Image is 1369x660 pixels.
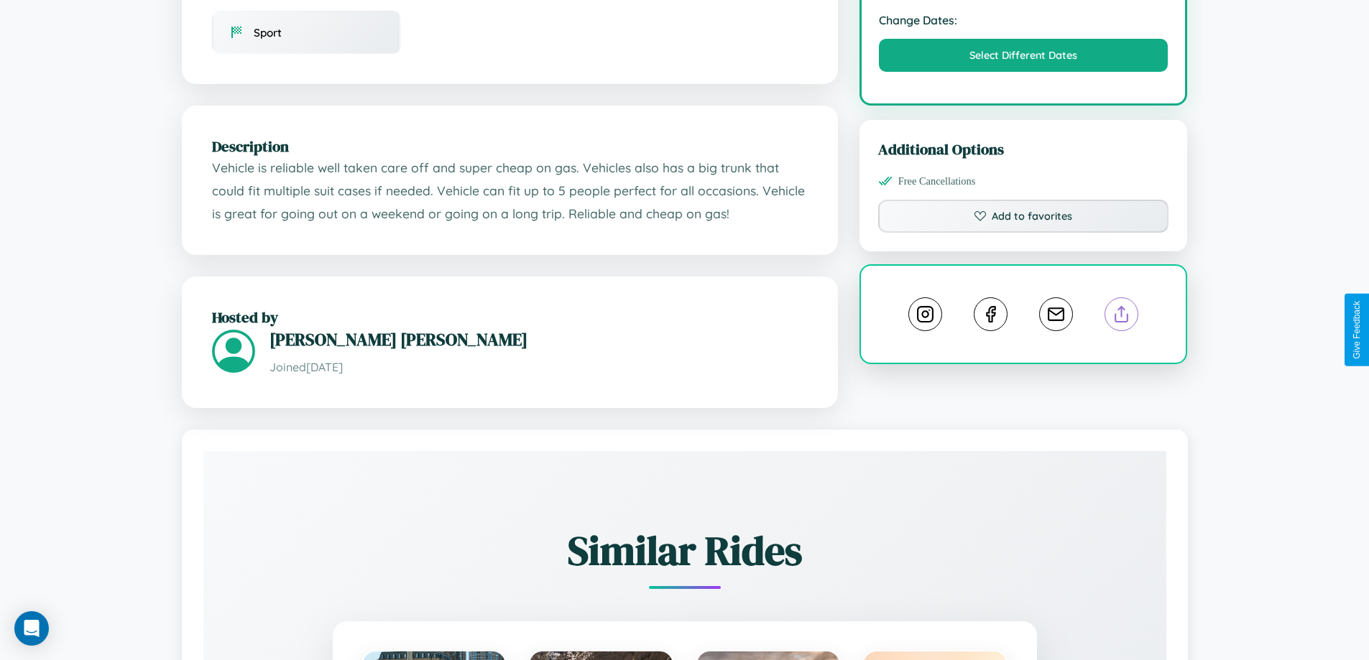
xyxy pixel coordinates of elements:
[269,327,808,351] h3: [PERSON_NAME] [PERSON_NAME]
[879,39,1169,72] button: Select Different Dates
[879,13,1169,27] strong: Change Dates:
[212,307,808,327] h2: Hosted by
[269,357,808,378] p: Joined [DATE]
[878,139,1169,159] h3: Additional Options
[254,523,1116,578] h2: Similar Rides
[212,136,808,157] h2: Description
[898,175,976,187] span: Free Cancellations
[254,26,282,39] span: Sport
[1352,301,1362,359] div: Give Feedback
[14,611,49,646] div: Open Intercom Messenger
[878,200,1169,233] button: Add to favorites
[212,157,808,225] p: Vehicle is reliable well taken care off and super cheap on gas. Vehicles also has a big trunk tha...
